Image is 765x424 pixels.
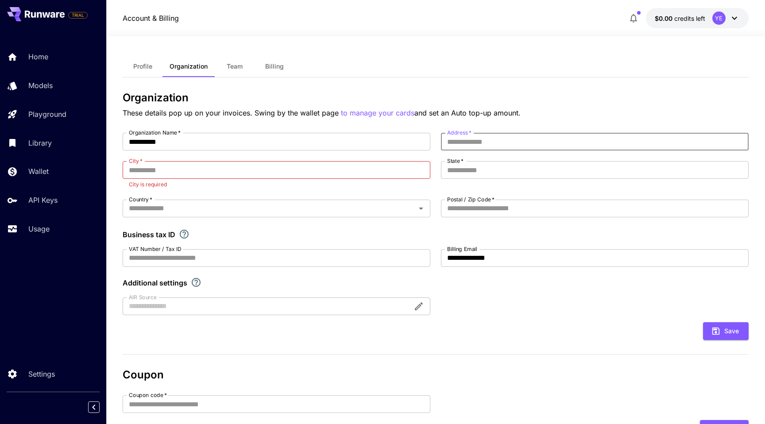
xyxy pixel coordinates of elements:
[69,12,87,19] span: TRIAL
[129,157,143,165] label: City
[447,157,464,165] label: State
[123,92,749,104] h3: Organization
[133,62,152,70] span: Profile
[415,202,427,215] button: Open
[129,180,424,189] p: City is required
[123,13,179,23] nav: breadcrumb
[179,229,189,239] svg: If you are a business tax registrant, please enter your business tax ID here.
[28,166,49,177] p: Wallet
[123,278,187,288] p: Additional settings
[227,62,243,70] span: Team
[655,15,674,22] span: $0.00
[341,108,414,119] button: to manage your cards
[88,401,100,413] button: Collapse sidebar
[712,12,726,25] div: YE
[123,108,341,117] span: These details pop up on your invoices. Swing by the wallet page
[170,62,208,70] span: Organization
[28,195,58,205] p: API Keys
[447,129,471,136] label: Address
[129,129,181,136] label: Organization Name
[28,80,53,91] p: Models
[129,293,156,301] label: AIR Source
[28,51,48,62] p: Home
[703,322,749,340] button: Save
[123,13,179,23] a: Account & Billing
[655,14,705,23] div: $0.00
[68,10,88,20] span: Add your payment card to enable full platform functionality.
[414,108,521,117] span: and set an Auto top-up amount.
[123,369,749,381] h3: Coupon
[129,245,182,253] label: VAT Number / Tax ID
[129,196,152,203] label: Country
[646,8,749,28] button: $0.00YE
[447,196,495,203] label: Postal / Zip Code
[447,245,477,253] label: Billing Email
[28,224,50,234] p: Usage
[95,399,106,415] div: Collapse sidebar
[674,15,705,22] span: credits left
[123,229,175,240] p: Business tax ID
[28,109,66,119] p: Playground
[28,369,55,379] p: Settings
[28,138,52,148] p: Library
[129,391,167,399] label: Coupon code
[191,277,201,288] svg: Explore additional customization settings
[265,62,284,70] span: Billing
